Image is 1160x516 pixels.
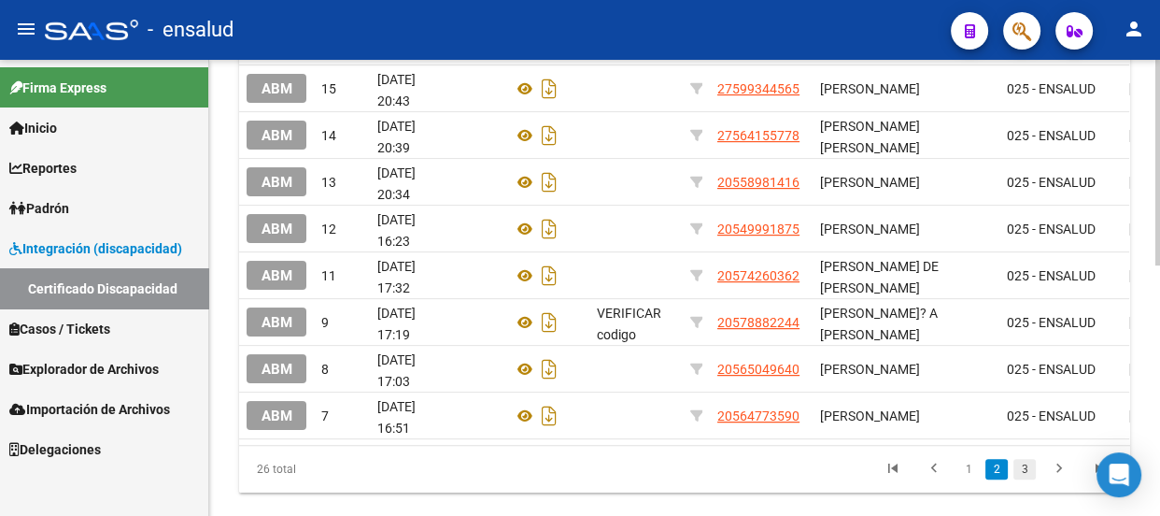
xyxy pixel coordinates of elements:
span: 20549991875 [717,222,799,236]
span: [PERSON_NAME] [820,222,920,236]
mat-icon: person [1123,18,1145,40]
span: [PERSON_NAME] [820,362,920,377]
span: ABM [262,267,292,284]
span: 11 [321,268,336,283]
a: 1 [957,459,980,480]
span: 20578882244 [717,315,799,330]
button: ABM [247,401,306,430]
span: [DATE] 17:03 [377,352,416,389]
span: Reportes [9,158,77,179]
span: 025 - ENSALUD [1007,128,1096,143]
span: [DATE] 16:23 [377,212,416,249]
span: ABM [262,127,292,144]
span: ABM [262,80,292,97]
span: 15 [321,81,336,96]
span: VERIFICAR codigo (ILEGIBLE) [597,306,661,364]
i: Descargar documento [537,401,561,431]
span: 025 - ENSALUD [1007,222,1096,236]
span: [DATE] 17:19 [377,306,416,342]
button: ABM [247,308,306,337]
i: Descargar documento [537,74,561,104]
div: 26 total [239,446,414,493]
span: 12 [321,222,336,236]
button: ABM [247,354,306,383]
span: 025 - ENSALUD [1007,362,1096,377]
span: Inicio [9,118,57,138]
span: 025 - ENSALUD [1007,315,1096,330]
span: [DATE] 20:39 [377,119,416,155]
span: [DATE] 17:32 [377,259,416,295]
a: 3 [1013,459,1036,480]
span: [PERSON_NAME] [820,408,920,423]
span: 20574260362 [717,268,799,283]
i: Descargar documento [537,354,561,384]
span: [DATE] 16:51 [377,399,416,436]
span: [DATE] 20:34 [377,165,416,202]
span: [PERSON_NAME] [820,175,920,190]
span: 20564773590 [717,408,799,423]
i: Descargar documento [537,308,561,337]
button: ABM [247,167,306,196]
span: 14 [321,128,336,143]
span: 27564155778 [717,128,799,143]
li: page 3 [1011,453,1039,485]
span: Importación de Archivos [9,399,170,420]
li: page 1 [955,453,983,485]
span: 025 - ENSALUD [1007,81,1096,96]
span: Firma Express [9,78,106,98]
mat-icon: menu [15,18,37,40]
span: Integración (discapacidad) [9,238,182,259]
span: Delegaciones [9,439,101,460]
span: [PERSON_NAME] [820,81,920,96]
a: go to previous page [916,459,952,480]
span: [PERSON_NAME] DE [PERSON_NAME] [820,259,939,295]
span: 025 - ENSALUD [1007,175,1096,190]
span: ABM [262,408,292,424]
span: 20565049640 [717,362,799,377]
span: ABM [262,361,292,378]
span: ABM [262,174,292,191]
span: ABM [262,314,292,331]
a: go to next page [1041,459,1077,480]
span: 8 [321,362,329,377]
i: Descargar documento [537,261,561,291]
span: 13 [321,175,336,190]
i: Descargar documento [537,121,561,150]
a: go to first page [875,459,911,480]
button: ABM [247,74,306,103]
span: 20558981416 [717,175,799,190]
a: 2 [985,459,1008,480]
span: 9 [321,315,329,330]
i: Descargar documento [537,214,561,244]
a: go to last page [1082,459,1118,480]
button: ABM [247,121,306,150]
span: 7 [321,408,329,423]
span: [DATE] 20:43 [377,72,416,108]
span: - ensalud [148,9,233,50]
span: Padrón [9,198,69,219]
button: ABM [247,214,306,243]
span: [PERSON_NAME] [PERSON_NAME] [820,119,920,155]
div: Open Intercom Messenger [1096,452,1141,497]
span: Casos / Tickets [9,319,110,339]
li: page 2 [983,453,1011,485]
i: Descargar documento [537,167,561,197]
span: 27599344565 [717,81,799,96]
span: [PERSON_NAME]? A [PERSON_NAME] [820,306,938,342]
span: 025 - ENSALUD [1007,268,1096,283]
span: 025 - ENSALUD [1007,408,1096,423]
span: Explorador de Archivos [9,359,159,380]
button: ABM [247,261,306,290]
span: ABM [262,221,292,237]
